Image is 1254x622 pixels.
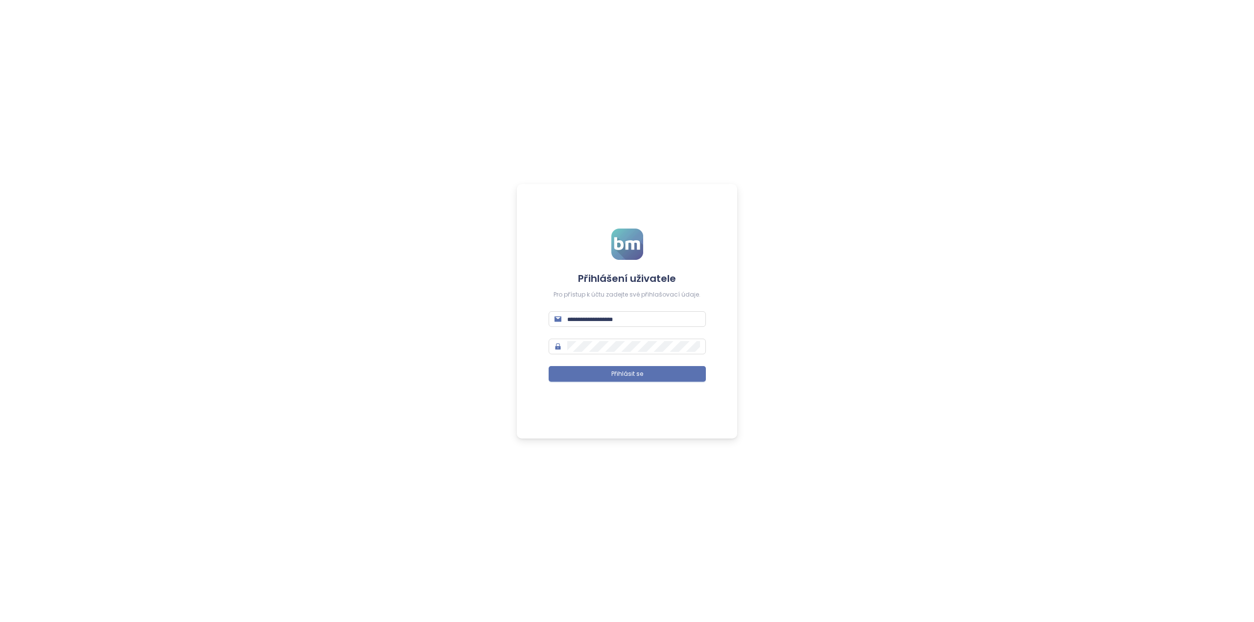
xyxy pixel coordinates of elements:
[611,229,643,260] img: logo
[549,272,706,285] h4: Přihlášení uživatele
[555,343,561,350] span: lock
[549,290,706,299] div: Pro přístup k účtu zadejte své přihlašovací údaje.
[611,369,643,379] span: Přihlásit se
[549,366,706,382] button: Přihlásit se
[555,316,561,323] span: mail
